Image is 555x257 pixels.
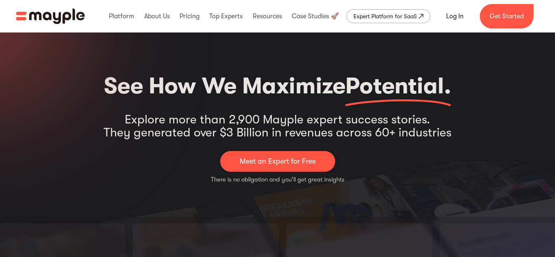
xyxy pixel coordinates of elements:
a: Expert Platform for SaaS [347,9,430,23]
p: Meet an Expert for Free [240,156,316,167]
div: About Us [142,3,172,29]
a: Get Started [480,4,533,28]
div: Expert Platform for SaaS [353,11,417,21]
span: Potential. [345,73,451,99]
div: Explore more than 2,900 Mayple expert success stories. They generated over $3 Billion in revenues... [104,113,451,139]
div: Resources [251,3,284,29]
a: home [16,9,85,24]
p: There is no obligation and you'll get great insights [211,175,345,184]
h2: See How We Maximize [104,69,451,103]
a: Log In [436,6,473,26]
div: Pricing [178,3,202,29]
img: Mayple logo [16,9,85,24]
div: Platform [107,3,136,29]
div: Top Experts [207,3,245,29]
a: Meet an Expert for Free [220,151,335,172]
